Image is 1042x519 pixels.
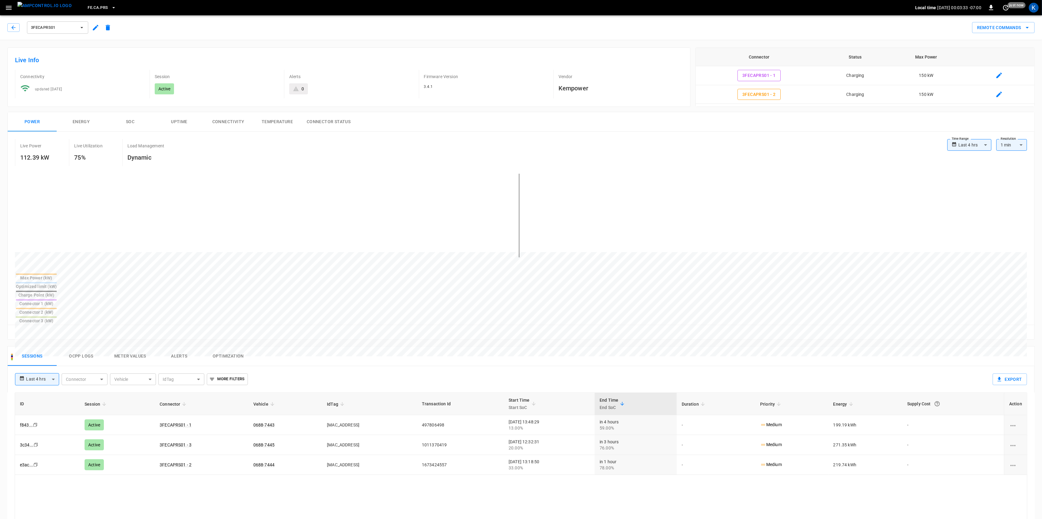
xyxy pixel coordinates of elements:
td: [MAC_ADDRESS] [322,455,417,475]
span: just now [1008,2,1026,8]
span: Connector [160,400,188,408]
span: 3FECAPRS01 [31,24,76,31]
img: ampcontrol.io logo [17,2,72,9]
td: 1673424557 [417,455,504,475]
button: Temperature [253,112,302,132]
td: 150 kW [888,85,964,104]
th: Status [822,48,889,66]
th: Action [1004,393,1027,415]
button: The cost of your charging session based on your supply rates [932,398,943,409]
th: ID [15,393,80,415]
div: Supply Cost [907,398,999,409]
p: Active [158,86,170,92]
h6: 75% [74,153,102,162]
div: Last 4 hrs [26,373,59,385]
p: Live Power [20,143,42,149]
button: 3FECAPRS01 [27,21,88,34]
label: Resolution [1001,136,1016,141]
table: connector table [696,48,1034,123]
div: End Time [600,396,618,411]
button: FE.CA.PRS [85,2,118,14]
th: Connector [696,48,822,66]
button: Sessions [8,347,57,366]
div: 0 [301,86,304,92]
table: sessions table [15,393,1027,475]
span: 3.4.1 [424,85,433,89]
td: - [677,455,755,475]
td: 219.74 kWh [828,455,902,475]
div: Last 4 hrs [958,139,991,151]
a: 3FECAPRS01 - 2 [160,462,191,467]
button: Export [993,373,1027,385]
p: Connectivity [20,74,145,80]
h6: Live Info [15,55,683,65]
div: Active [85,459,104,470]
div: copy [33,461,39,468]
button: More Filters [207,373,248,385]
p: Load Management [127,143,164,149]
th: Transaction Id [417,393,504,415]
td: Charging [822,66,889,85]
div: Start Time [509,396,530,411]
button: SOC [106,112,155,132]
div: profile-icon [1029,3,1039,13]
p: Start SoC [509,404,530,411]
button: Uptime [155,112,204,132]
div: [DATE] 13:18:50 [509,459,590,471]
div: remote commands options [972,22,1035,33]
span: End TimeEnd SoC [600,396,626,411]
span: Duration [682,400,707,408]
button: Energy [57,112,106,132]
button: Meter Values [106,347,155,366]
button: Power [8,112,57,132]
div: 33.00% [509,465,590,471]
button: Alerts [155,347,204,366]
td: 150 kW [888,104,964,123]
button: Ocpp logs [57,347,106,366]
div: in 1 hour [600,459,672,471]
span: updated [DATE] [35,87,62,91]
td: 150 kW [888,66,964,85]
p: Firmware Version [424,74,548,80]
button: set refresh interval [1001,3,1011,13]
span: Priority [760,400,783,408]
td: Charging [822,85,889,104]
button: Connector Status [302,112,355,132]
div: charging session options [1009,442,1022,448]
span: Vehicle [253,400,276,408]
td: - [902,455,1004,475]
p: End SoC [600,404,618,411]
div: charging session options [1009,462,1022,468]
h6: Dynamic [127,153,164,162]
button: Remote Commands [972,22,1035,33]
button: Optimization [204,347,253,366]
th: Max Power [888,48,964,66]
div: 1 min [996,139,1027,151]
span: Session [85,400,108,408]
label: Time Range [952,136,969,141]
div: 78.00% [600,465,672,471]
button: 3FECAPRS01 - 2 [737,89,781,100]
p: [DATE] 00:03:33 -07:00 [938,5,981,11]
td: Charging [822,104,889,123]
p: Local time [915,5,936,11]
h6: Kempower [559,83,683,93]
span: Energy [833,400,855,408]
h6: 112.39 kW [20,153,49,162]
div: charging session options [1009,422,1022,428]
p: Session [155,74,279,80]
p: Vendor [559,74,683,80]
span: Start TimeStart SoC [509,396,538,411]
button: 3FECAPRS01 - 1 [737,70,781,81]
p: Alerts [289,74,414,80]
a: 0688-7444 [253,462,275,467]
span: FE.CA.PRS [88,4,108,11]
p: Medium [760,461,782,468]
span: IdTag [327,400,346,408]
button: Connectivity [204,112,253,132]
p: Live Utilization [74,143,102,149]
